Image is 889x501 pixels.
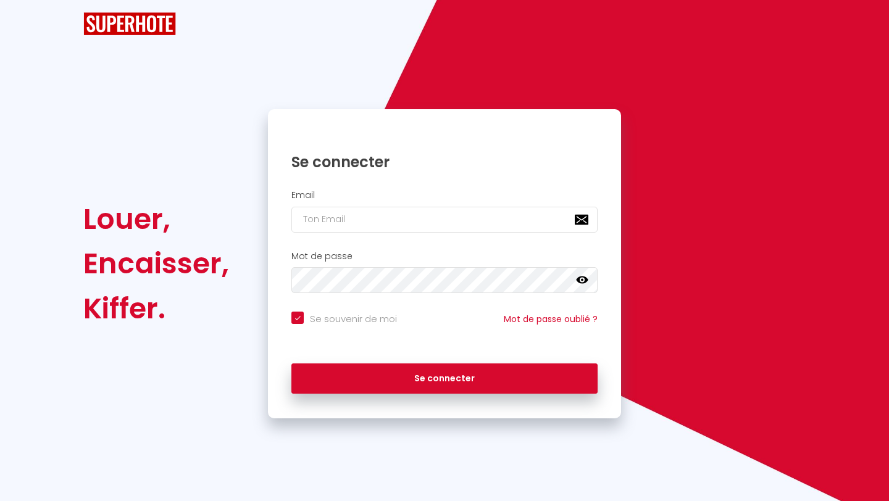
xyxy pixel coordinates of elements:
[504,313,598,325] a: Mot de passe oublié ?
[291,207,598,233] input: Ton Email
[83,286,229,331] div: Kiffer.
[83,12,176,35] img: SuperHote logo
[291,152,598,172] h1: Se connecter
[291,190,598,201] h2: Email
[291,251,598,262] h2: Mot de passe
[83,197,229,241] div: Louer,
[291,363,598,394] button: Se connecter
[83,241,229,286] div: Encaisser,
